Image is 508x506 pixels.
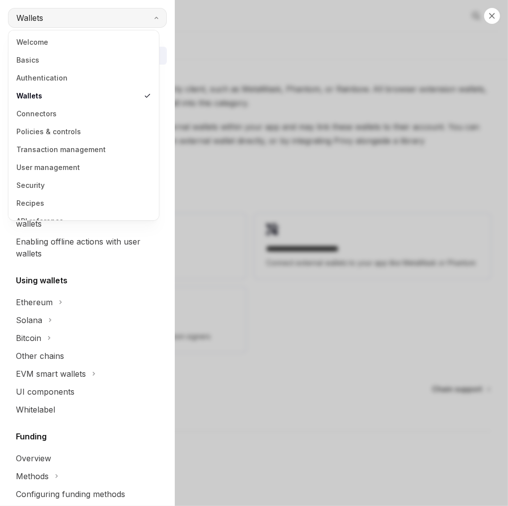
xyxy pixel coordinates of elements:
a: Welcome [11,33,156,51]
div: Whitelabel [16,404,55,416]
div: Ethereum [16,296,53,308]
a: Basics [11,51,156,69]
a: Configuring funding methods [8,485,167,503]
a: Enabling offline actions with user wallets [8,233,167,262]
a: Recipes [11,194,156,212]
a: Policies & controls [11,123,156,141]
div: Wallets [8,30,159,221]
div: Enabling offline actions with user wallets [16,236,161,259]
span: Wallets [16,12,43,24]
div: Methods [16,470,49,482]
a: API reference [11,212,156,230]
a: Authentication [11,69,156,87]
div: UI components [16,386,74,398]
div: Other chains [16,350,64,362]
h5: Using wallets [16,274,68,286]
a: Whitelabel [8,401,167,419]
a: UI components [8,383,167,401]
a: Security [11,176,156,194]
a: Other chains [8,347,167,365]
a: Transaction management [11,141,156,159]
div: Configuring funding methods [16,488,125,500]
div: EVM smart wallets [16,368,86,380]
a: Wallets [11,87,156,105]
h5: Funding [16,430,47,442]
div: Solana [16,314,42,326]
button: Wallets [8,8,167,28]
a: User management [11,159,156,176]
div: Bitcoin [16,332,41,344]
a: Connectors [11,105,156,123]
div: Overview [16,452,51,464]
a: Overview [8,449,167,467]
